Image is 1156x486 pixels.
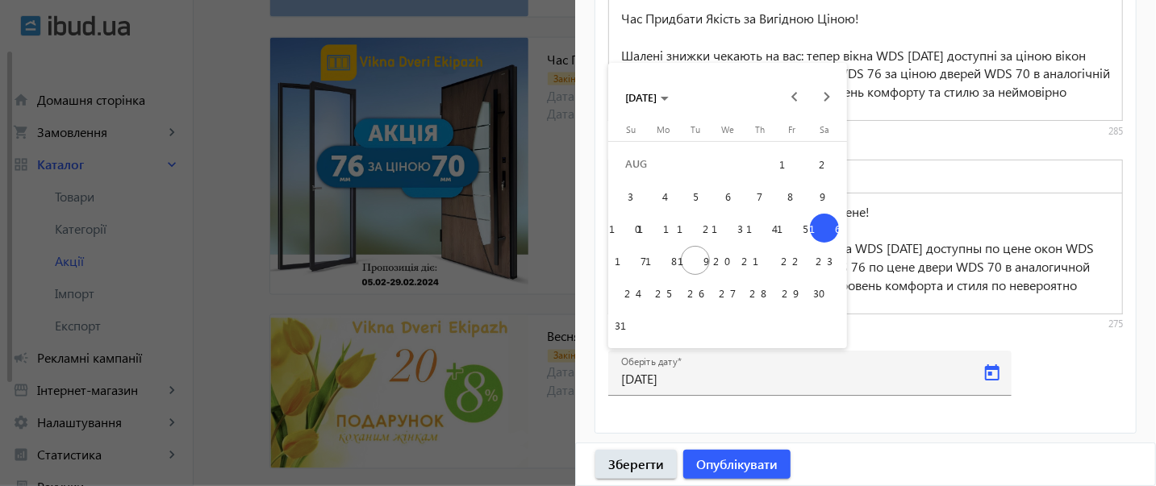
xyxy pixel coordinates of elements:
[657,124,670,135] span: Mo
[713,181,742,210] span: 6
[615,212,647,244] button: 10.08.2025
[647,244,679,276] button: 18.08.2025
[712,244,744,276] button: 20.08.2025
[776,147,808,180] button: 01.08.2025
[649,278,678,307] span: 25
[744,276,776,309] button: 28.08.2025
[745,181,774,210] span: 7
[789,124,796,135] span: Fr
[681,181,710,210] span: 5
[679,244,712,276] button: 19.08.2025
[811,81,843,113] button: Next month
[776,212,808,244] button: 15.08.2025
[616,278,645,307] span: 24
[647,276,679,309] button: 25.08.2025
[615,147,776,180] td: AUG
[778,149,807,178] span: 1
[810,246,839,275] span: 23
[744,180,776,212] button: 07.08.2025
[778,81,811,113] button: Previous month
[745,246,774,275] span: 21
[808,244,841,276] button: 23.08.2025
[615,276,647,309] button: 24.08.2025
[810,149,839,178] span: 2
[713,246,742,275] span: 20
[808,276,841,309] button: 30.08.2025
[778,214,807,243] span: 15
[808,212,841,244] button: 16.08.2025
[778,181,807,210] span: 8
[820,124,829,135] span: Sa
[745,278,774,307] span: 28
[626,124,636,135] span: Su
[616,214,645,243] span: 10
[745,214,774,243] span: 14
[712,180,744,212] button: 06.08.2025
[776,244,808,276] button: 22.08.2025
[713,214,742,243] span: 13
[681,214,710,243] span: 12
[619,82,675,111] button: Choose month and year
[649,246,678,275] span: 18
[810,278,839,307] span: 30
[647,212,679,244] button: 11.08.2025
[712,276,744,309] button: 27.08.2025
[649,214,678,243] span: 11
[808,147,841,180] button: 02.08.2025
[615,180,647,212] button: 03.08.2025
[679,212,712,244] button: 12.08.2025
[755,124,765,135] span: Th
[744,212,776,244] button: 14.08.2025
[808,180,841,212] button: 09.08.2025
[681,246,710,275] span: 19
[776,276,808,309] button: 29.08.2025
[712,212,744,244] button: 13.08.2025
[615,244,647,276] button: 17.08.2025
[615,309,647,341] button: 31.08.2025
[721,124,734,135] span: We
[625,90,657,104] span: [DATE]
[691,124,700,135] span: Tu
[713,278,742,307] span: 27
[778,246,807,275] span: 22
[647,180,679,212] button: 04.08.2025
[744,244,776,276] button: 21.08.2025
[616,181,645,210] span: 3
[616,246,645,275] span: 17
[616,310,645,339] span: 31
[679,180,712,212] button: 05.08.2025
[778,278,807,307] span: 29
[679,276,712,309] button: 26.08.2025
[649,181,678,210] span: 4
[681,278,710,307] span: 26
[810,181,839,210] span: 9
[810,214,839,243] span: 16
[776,180,808,212] button: 08.08.2025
